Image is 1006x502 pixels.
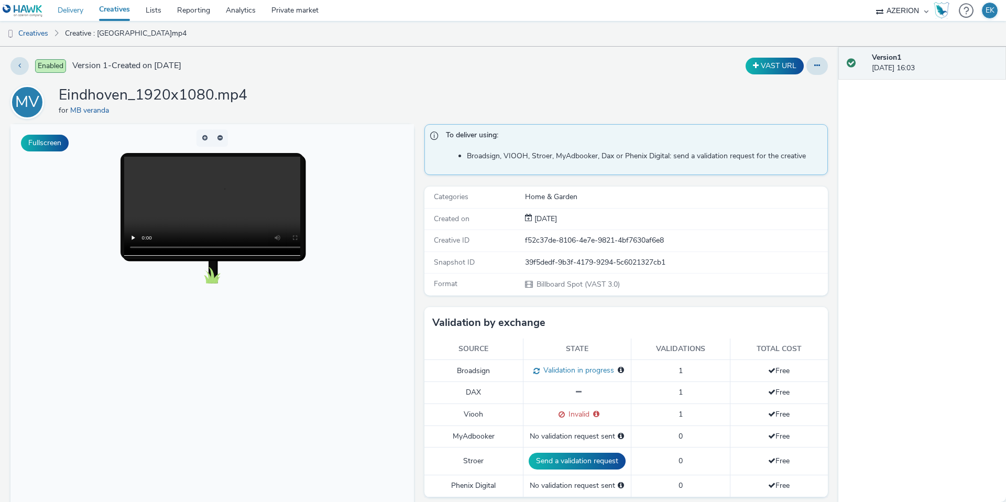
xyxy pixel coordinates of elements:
h3: Validation by exchange [432,315,545,331]
span: Enabled [35,59,66,73]
th: Validations [631,339,730,360]
span: Free [768,431,790,441]
button: Fullscreen [21,135,69,151]
div: Duplicate the creative as a VAST URL [743,58,806,74]
td: Stroer [424,447,523,475]
span: for [59,105,70,115]
span: 1 [679,387,683,397]
span: Free [768,387,790,397]
td: Viooh [424,403,523,425]
div: Please select a deal below and click on Send to send a validation request to MyAdbooker. [618,431,624,442]
div: 39f5dedf-9b3f-4179-9294-5c6021327cb1 [525,257,827,268]
span: Free [768,481,790,490]
img: undefined Logo [3,4,43,17]
strong: Version 1 [872,52,901,62]
span: 1 [679,409,683,419]
span: Creative ID [434,235,469,245]
a: MB veranda [70,105,113,115]
td: DAX [424,382,523,403]
th: State [523,339,631,360]
button: VAST URL [746,58,804,74]
span: Format [434,279,457,289]
a: Creative : [GEOGRAPHIC_DATA]mp4 [60,21,192,46]
span: Billboard Spot (VAST 3.0) [535,279,620,289]
td: Phenix Digital [424,475,523,497]
span: 0 [679,431,683,441]
span: 0 [679,456,683,466]
th: Source [424,339,523,360]
span: Validation in progress [540,365,614,375]
div: Home & Garden [525,192,827,202]
img: Hawk Academy [934,2,949,19]
span: 1 [679,366,683,376]
td: MyAdbooker [424,425,523,447]
div: MV [15,88,39,117]
span: [DATE] [532,214,557,224]
span: 0 [679,481,683,490]
img: dooh [5,29,16,39]
span: Free [768,409,790,419]
div: No validation request sent [529,431,626,442]
div: Please select a deal below and click on Send to send a validation request to Phenix Digital. [618,481,624,491]
button: Send a validation request [529,453,626,470]
a: Hawk Academy [934,2,954,19]
div: [DATE] 16:03 [872,52,998,74]
div: f52c37de-8106-4e7e-9821-4bf7630af6e8 [525,235,827,246]
span: To deliver using: [446,130,817,144]
li: Broadsign, VIOOH, Stroer, MyAdbooker, Dax or Phenix Digital: send a validation request for the cr... [467,151,822,161]
div: Creation 15 August 2025, 16:03 [532,214,557,224]
td: Broadsign [424,360,523,382]
th: Total cost [730,339,828,360]
div: EK [986,3,994,18]
span: Free [768,366,790,376]
h1: Eindhoven_1920x1080.mp4 [59,85,247,105]
span: Invalid [565,409,589,419]
span: Categories [434,192,468,202]
span: Snapshot ID [434,257,475,267]
span: Created on [434,214,469,224]
div: No validation request sent [529,481,626,491]
span: Version 1 - Created on [DATE] [72,60,181,72]
span: Free [768,456,790,466]
a: MV [10,97,48,107]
